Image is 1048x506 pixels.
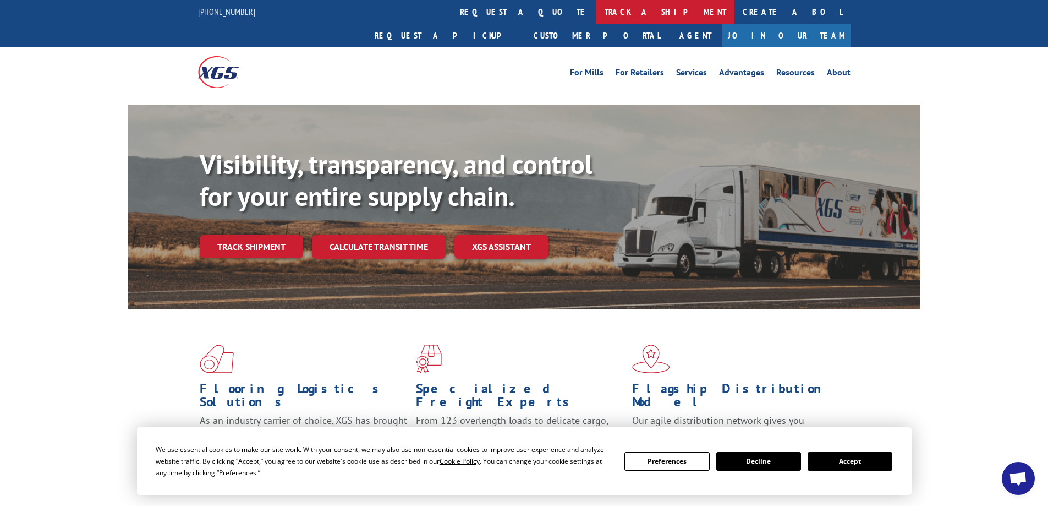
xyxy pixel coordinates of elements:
[525,24,668,47] a: Customer Portal
[198,6,255,17] a: [PHONE_NUMBER]
[366,24,525,47] a: Request a pickup
[1002,462,1035,495] div: Open chat
[616,68,664,80] a: For Retailers
[632,382,840,414] h1: Flagship Distribution Model
[200,235,303,258] a: Track shipment
[440,456,480,466] span: Cookie Policy
[200,147,592,213] b: Visibility, transparency, and control for your entire supply chain.
[219,468,256,477] span: Preferences
[632,345,670,373] img: xgs-icon-flagship-distribution-model-red
[668,24,722,47] a: Agent
[200,345,234,373] img: xgs-icon-total-supply-chain-intelligence-red
[416,345,442,373] img: xgs-icon-focused-on-flooring-red
[676,68,707,80] a: Services
[632,414,835,440] span: Our agile distribution network gives you nationwide inventory management on demand.
[416,382,624,414] h1: Specialized Freight Experts
[416,414,624,463] p: From 123 overlength loads to delicate cargo, our experienced staff knows the best way to move you...
[808,452,892,471] button: Accept
[716,452,801,471] button: Decline
[454,235,548,259] a: XGS ASSISTANT
[624,452,709,471] button: Preferences
[156,444,611,478] div: We use essential cookies to make our site work. With your consent, we may also use non-essential ...
[200,414,407,453] span: As an industry carrier of choice, XGS has brought innovation and dedication to flooring logistics...
[312,235,446,259] a: Calculate transit time
[137,427,912,495] div: Cookie Consent Prompt
[200,382,408,414] h1: Flooring Logistics Solutions
[719,68,764,80] a: Advantages
[776,68,815,80] a: Resources
[570,68,603,80] a: For Mills
[827,68,851,80] a: About
[722,24,851,47] a: Join Our Team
